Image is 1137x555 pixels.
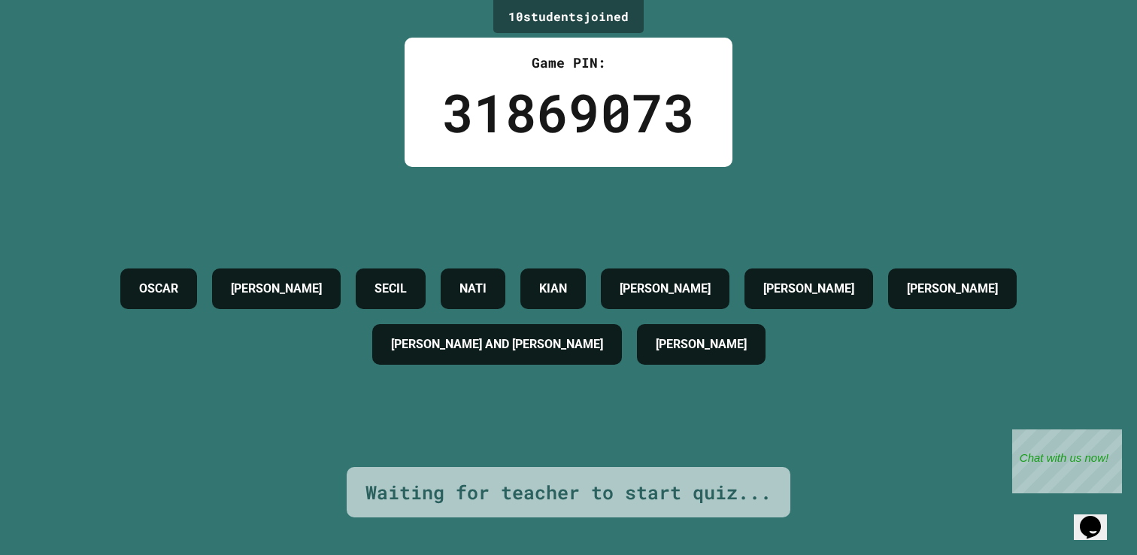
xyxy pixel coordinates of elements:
[1074,495,1122,540] iframe: chat widget
[656,335,747,353] h4: [PERSON_NAME]
[442,73,695,152] div: 31869073
[539,280,567,298] h4: KIAN
[907,280,998,298] h4: [PERSON_NAME]
[763,280,854,298] h4: [PERSON_NAME]
[442,53,695,73] div: Game PIN:
[1012,429,1122,493] iframe: chat widget
[139,280,178,298] h4: OSCAR
[391,335,603,353] h4: [PERSON_NAME] AND [PERSON_NAME]
[459,280,487,298] h4: NATI
[231,280,322,298] h4: [PERSON_NAME]
[365,478,772,507] div: Waiting for teacher to start quiz...
[374,280,407,298] h4: SECIL
[620,280,711,298] h4: [PERSON_NAME]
